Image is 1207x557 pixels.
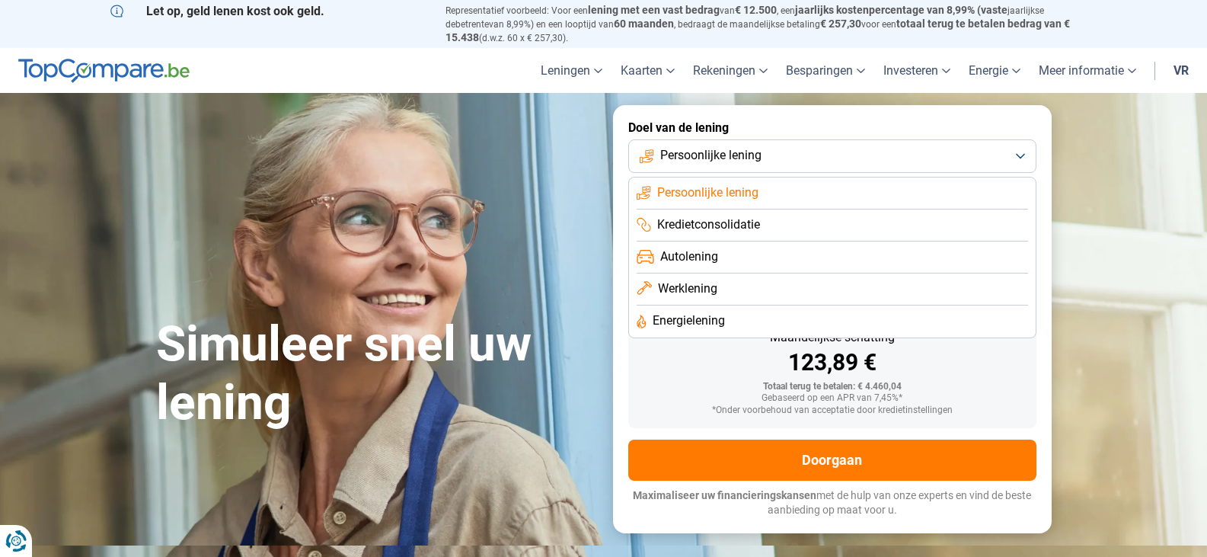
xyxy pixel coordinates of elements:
[768,489,1032,517] font: met de hulp van onze experts en vind de beste aanbieding op maat voor u.
[762,392,902,403] font: Gebaseerd op een APR van 7,45%*
[156,315,532,431] font: Simuleer snel uw lening
[960,48,1030,93] a: Energie
[969,63,1008,78] font: Energie
[628,120,729,135] font: Doel van de lening
[777,5,795,16] font: , een
[146,4,324,18] font: Let op, geld lenen kost ook geld.
[874,48,960,93] a: Investeren
[674,19,820,30] font: , bedraagt ​​de maandelijkse betaling
[777,48,874,93] a: Besparingen
[541,63,590,78] font: Leningen
[763,381,902,392] font: Totaal terug te betalen: € 4.460,04
[720,5,735,16] font: van
[479,33,568,43] font: (d.w.z. 60 x € 257,30).
[802,452,862,468] font: Doorgaan
[981,4,1007,16] font: vaste
[653,313,725,328] font: Energielening
[614,18,674,30] font: 60 maanden
[788,349,877,376] font: 123,89 €
[660,249,718,264] font: Autolening
[621,63,663,78] font: Kaarten
[712,405,953,415] font: *Onder voorbehoud van acceptatie door kredietinstellingen
[786,63,853,78] font: Besparingen
[628,139,1036,173] button: Persoonlijke lening
[1030,48,1145,93] a: Meer informatie
[445,18,1070,43] font: totaal terug te betalen bedrag van € 15.438
[861,19,896,30] font: voor een
[1039,63,1124,78] font: Meer informatie
[1164,48,1198,93] a: vr
[657,217,760,232] font: Kredietconsolidatie
[795,4,981,16] font: jaarlijks kostenpercentage van 8,99% (
[445,5,1044,30] font: jaarlijkse debetrente
[18,59,190,83] img: TopVergelijken
[445,5,588,16] font: Representatief voorbeeld: Voor een
[693,63,755,78] font: Rekeningen
[532,48,611,93] a: Leningen
[657,185,758,200] font: Persoonlijke lening
[658,281,717,296] font: Werklening
[820,18,861,30] font: € 257,30
[684,48,777,93] a: Rekeningen
[628,440,1036,481] button: Doorgaan
[611,48,684,93] a: Kaarten
[1173,63,1189,78] font: vr
[588,4,720,16] font: lening met een vast bedrag
[883,63,938,78] font: Investeren
[735,4,777,16] font: € 12.500
[660,148,762,162] font: Persoonlijke lening
[633,489,816,501] font: Maximaliseer uw financieringskansen
[489,19,614,30] font: van 8,99%) en een looptijd van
